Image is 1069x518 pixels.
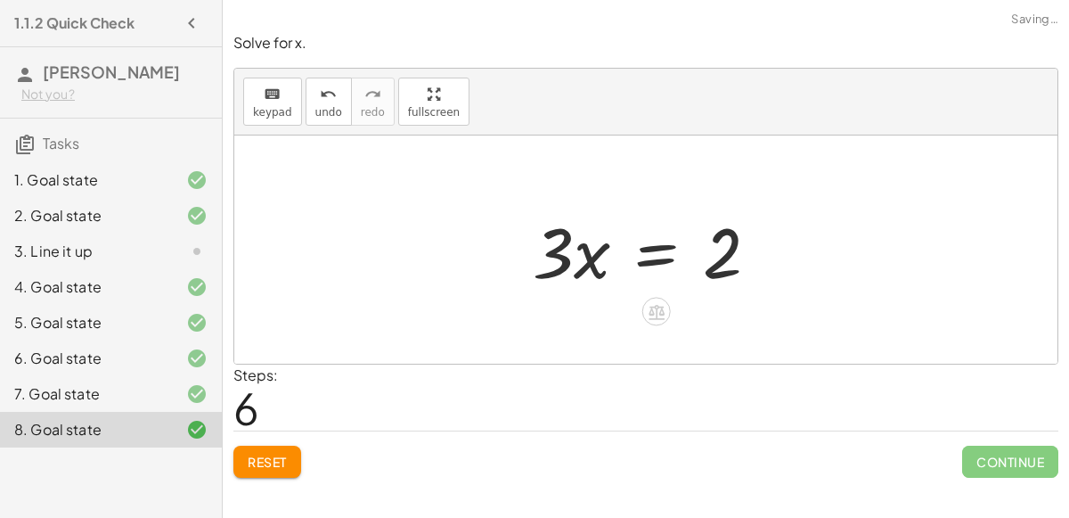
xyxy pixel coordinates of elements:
i: Task finished and correct. [186,348,208,369]
i: Task finished and correct. [186,383,208,405]
div: Not you? [21,86,208,103]
div: 5. Goal state [14,312,158,333]
div: 6. Goal state [14,348,158,369]
div: 7. Goal state [14,383,158,405]
i: redo [364,84,381,105]
span: [PERSON_NAME] [43,62,180,82]
i: Task finished and correct. [186,276,208,298]
button: keyboardkeypad [243,78,302,126]
span: Saving… [1011,11,1058,29]
i: undo [320,84,337,105]
i: Task finished and correct. [186,205,208,226]
div: Apply the same math to both sides of the equation [642,298,671,326]
button: Reset [233,446,301,478]
span: redo [361,106,385,119]
button: undoundo [306,78,352,126]
div: 3. Line it up [14,241,158,262]
span: 6 [233,381,259,435]
span: undo [315,106,342,119]
button: redoredo [351,78,395,126]
span: fullscreen [408,106,460,119]
span: Tasks [43,134,79,152]
i: Task not started. [186,241,208,262]
div: 1. Goal state [14,169,158,191]
label: Steps: [233,366,278,384]
i: Task finished and correct. [186,169,208,191]
i: keyboard [264,84,281,105]
div: 8. Goal state [14,419,158,440]
i: Task finished and correct. [186,419,208,440]
span: keypad [253,106,292,119]
h4: 1.1.2 Quick Check [14,12,135,34]
span: Reset [248,454,287,470]
div: 2. Goal state [14,205,158,226]
button: fullscreen [398,78,469,126]
i: Task finished and correct. [186,312,208,333]
div: 4. Goal state [14,276,158,298]
p: Solve for x. [233,33,1058,53]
